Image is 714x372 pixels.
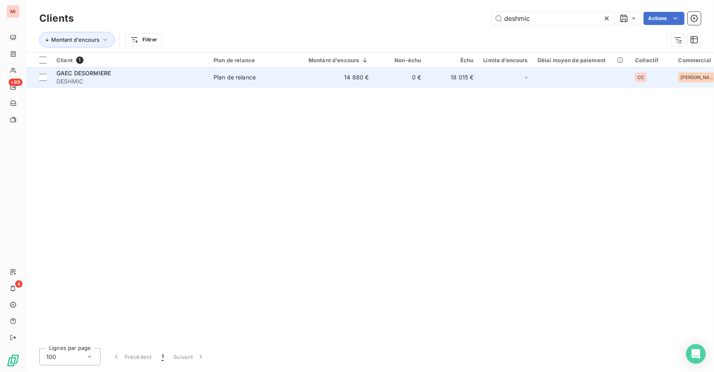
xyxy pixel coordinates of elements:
div: Limite d’encours [484,57,528,63]
img: Logo LeanPay [7,354,20,367]
div: Échu [431,57,474,63]
div: Montant d'encours [299,57,369,63]
td: 0 € [374,68,426,87]
span: CC [637,75,644,80]
div: Délai moyen de paiement [538,57,625,63]
span: 4 [15,280,23,288]
span: 1 [162,353,164,361]
span: Client [56,57,73,63]
td: 14 880 € [294,68,374,87]
button: Suivant [169,348,210,365]
span: GAEC DESORMIERE [56,70,111,77]
span: 100 [46,353,56,361]
div: Plan de relance [214,57,289,63]
div: Open Intercom Messenger [686,344,706,364]
div: MI [7,5,20,18]
button: Actions [644,12,685,25]
div: Collectif [635,57,668,63]
div: Non-échu [379,57,421,63]
h3: Clients [39,11,74,26]
button: 1 [157,348,169,365]
span: - [525,73,528,81]
input: Rechercher [491,12,614,25]
span: +99 [9,79,23,86]
td: 18 015 € [426,68,479,87]
button: Filtrer [125,33,162,46]
span: 1 [76,56,83,64]
button: Précédent [107,348,157,365]
span: DESHMIC [56,77,204,86]
span: Montant d'encours [51,36,99,43]
div: Plan de relance [214,73,256,81]
button: Montant d'encours [39,32,115,47]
